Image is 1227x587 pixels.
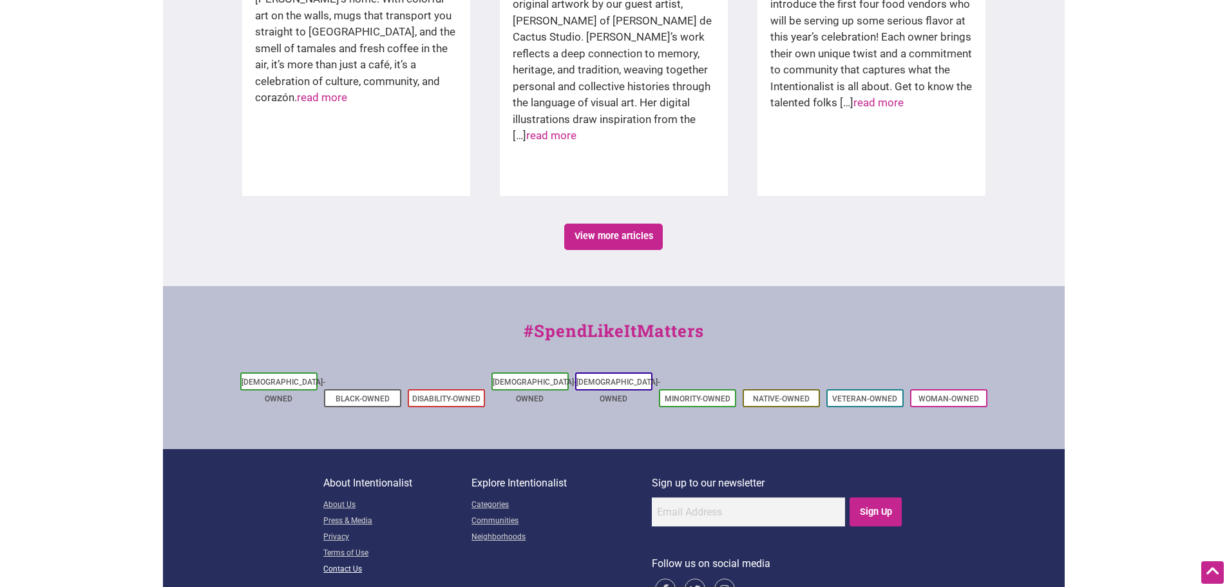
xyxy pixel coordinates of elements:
a: Categories [471,497,652,514]
a: Neighborhoods [471,530,652,546]
a: Privacy [323,530,471,546]
p: About Intentionalist [323,475,471,492]
p: Follow us on social media [652,555,904,572]
p: Explore Intentionalist [471,475,652,492]
a: Disability-Owned [412,394,480,403]
a: Black-Owned [336,394,390,403]
a: Woman-Owned [918,394,979,403]
a: [DEMOGRAPHIC_DATA]-Owned [576,378,660,403]
a: [DEMOGRAPHIC_DATA]-Owned [493,378,576,403]
a: Native-Owned [753,394,810,403]
input: Email Address [652,497,845,526]
p: Sign up to our newsletter [652,475,904,492]
a: Veteran-Owned [832,394,897,403]
input: Sign Up [850,497,902,526]
div: #SpendLikeItMatters [163,318,1065,356]
a: View more articles [564,224,663,250]
a: Communities [471,514,652,530]
a: Contact Us [323,562,471,578]
a: Minority-Owned [665,394,730,403]
a: read more [853,96,904,109]
a: About Us [323,497,471,514]
a: Terms of Use [323,546,471,562]
a: read more [526,129,576,142]
a: [DEMOGRAPHIC_DATA]-Owned [242,378,325,403]
a: Press & Media [323,514,471,530]
a: read more [297,91,347,104]
div: Scroll Back to Top [1201,561,1224,584]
